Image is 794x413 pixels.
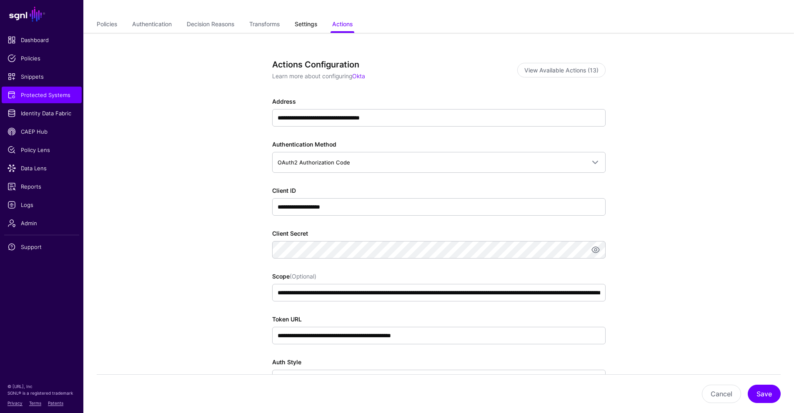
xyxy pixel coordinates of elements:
[272,60,511,70] h3: Actions Configuration
[8,127,76,136] span: CAEP Hub
[2,105,82,122] a: Identity Data Fabric
[2,160,82,177] a: Data Lens
[2,142,82,158] a: Policy Lens
[2,87,82,103] a: Protected Systems
[8,390,76,396] p: SGNL® is a registered trademark
[702,385,741,403] button: Cancel
[8,36,76,44] span: Dashboard
[5,5,78,23] a: SGNL
[8,146,76,154] span: Policy Lens
[517,63,606,77] button: View Available Actions (13)
[352,72,365,80] a: Okta
[295,17,317,33] a: Settings
[290,273,316,280] span: (Optional)
[187,17,234,33] a: Decision Reasons
[8,383,76,390] p: © [URL], Inc
[332,17,353,33] a: Actions
[272,358,301,366] label: Auth Style
[2,197,82,213] a: Logs
[748,385,781,403] button: Save
[272,140,336,149] label: Authentication Method
[8,109,76,117] span: Identity Data Fabric
[249,17,280,33] a: Transforms
[2,123,82,140] a: CAEP Hub
[48,401,63,406] a: Patents
[272,272,316,281] label: Scope
[272,72,511,80] p: Learn more about configuring
[8,54,76,62] span: Policies
[8,401,23,406] a: Privacy
[8,219,76,227] span: Admin
[278,159,350,166] span: OAuth2 Authorization Code
[8,91,76,99] span: Protected Systems
[272,229,308,238] label: Client Secret
[97,17,117,33] a: Policies
[132,17,172,33] a: Authentication
[2,32,82,48] a: Dashboard
[272,315,302,323] label: Token URL
[272,97,296,106] label: Address
[8,243,76,251] span: Support
[8,72,76,81] span: Snippets
[2,215,82,231] a: Admin
[29,401,41,406] a: Terms
[8,201,76,209] span: Logs
[8,164,76,172] span: Data Lens
[2,178,82,195] a: Reports
[8,182,76,191] span: Reports
[272,186,296,195] label: Client ID
[2,50,82,67] a: Policies
[2,68,82,85] a: Snippets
